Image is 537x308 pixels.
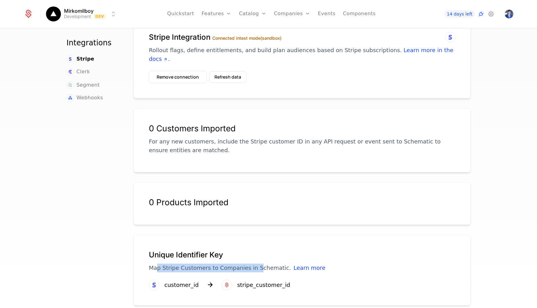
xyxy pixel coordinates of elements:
div: customer_id [164,281,199,289]
span: Mirkomilboy [64,8,94,13]
button: Remove connection [149,71,207,83]
a: Settings [487,10,495,18]
nav: Main [67,38,119,102]
label: Connected in test mode (sandbox) [212,35,282,41]
span: Webhooks [76,94,103,102]
p: Rollout flags, define entitlements, and build plan audiences based on Stripe subscriptions. . [149,46,455,63]
a: Segment [67,81,100,89]
span: Clerk [76,68,90,75]
button: Open user button [505,10,513,18]
h1: Integrations [67,38,119,48]
span: Segment [76,81,100,89]
h1: Stripe Integration [149,32,455,42]
a: Webhooks [67,94,103,102]
h1: Unique Identifier Key [149,250,455,260]
div: 0 Customers Imported [149,124,455,134]
a: 14 days left [444,10,475,18]
button: Refresh data [209,71,246,83]
a: Integrations [477,10,485,18]
span: Dev [94,14,106,19]
a: Learn more [293,265,325,271]
div: 0 Products Imported [149,197,455,207]
div: stripe_customer_id [237,281,290,289]
p: Map Stripe Customers to Companies in Schematic. [149,264,455,272]
div: Development [64,13,91,20]
img: Mirkomilboy [505,10,513,18]
a: Clerk [67,68,90,75]
span: Stripe [76,55,94,63]
a: Stripe [67,55,94,63]
p: For any new customers, include the Stripe customer ID in any API request or event sent to Schemat... [149,137,455,155]
button: Select environment [48,7,117,21]
img: Mirkomilboy [46,7,61,21]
